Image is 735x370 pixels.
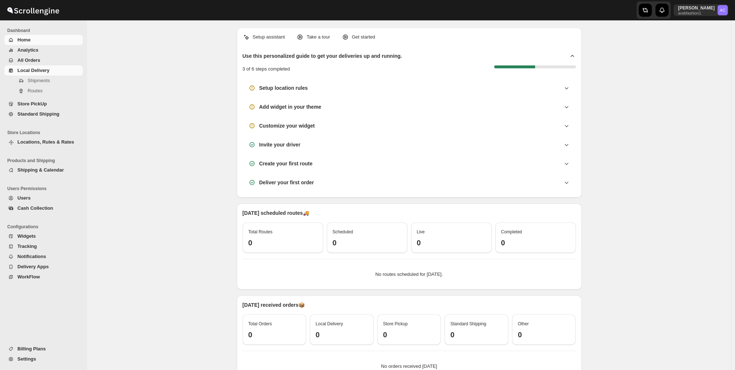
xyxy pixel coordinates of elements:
[17,139,74,145] span: Locations, Rules & Rates
[17,57,40,63] span: All Orders
[4,165,83,175] button: Shipping & Calendar
[4,272,83,282] button: WorkFlow
[4,45,83,55] button: Analytics
[259,122,315,129] h3: Customize your widget
[518,330,570,339] h3: 0
[4,252,83,262] button: Notifications
[417,229,425,234] span: Live
[333,238,402,247] h3: 0
[17,101,47,106] span: Store PickUp
[4,193,83,203] button: Users
[4,241,83,252] button: Tracking
[718,5,728,15] span: Abizer Chikhly
[28,88,42,93] span: Routes
[383,330,435,339] h3: 0
[450,321,486,326] span: Standard Shipping
[4,35,83,45] button: Home
[17,254,46,259] span: Notifications
[352,33,375,41] p: Get started
[4,203,83,213] button: Cash Collection
[17,346,46,351] span: Billing Plans
[17,244,37,249] span: Tracking
[674,4,728,16] button: User menu
[248,271,570,278] p: No routes scheduled for [DATE].
[306,33,330,41] p: Take a tour
[4,231,83,241] button: Widgets
[7,186,84,192] span: Users Permissions
[333,229,353,234] span: Scheduled
[501,229,522,234] span: Completed
[4,55,83,65] button: All Orders
[7,130,84,136] span: Store Locations
[248,363,570,370] p: No orders received [DATE]
[248,321,272,326] span: Total Orders
[4,262,83,272] button: Delivery Apps
[417,238,486,247] h3: 0
[243,301,576,309] p: [DATE] received orders 📦
[259,141,301,148] h3: Invite your driver
[7,28,84,33] span: Dashboard
[7,158,84,164] span: Products and Shipping
[259,179,314,186] h3: Deliver your first order
[383,321,408,326] span: Store Pickup
[248,229,273,234] span: Total Routes
[259,160,313,167] h3: Create your first route
[678,11,715,15] p: arabfashion1
[501,238,570,247] h3: 0
[243,52,402,60] h2: Use this personalized guide to get your deliveries up and running.
[243,209,576,217] p: [DATE] scheduled routes 🚚
[316,330,368,339] h3: 0
[243,65,290,73] p: 3 of 6 steps completed
[253,33,285,41] p: Setup assistant
[248,238,317,247] h3: 0
[17,47,38,53] span: Analytics
[4,86,83,96] button: Routes
[259,103,321,110] h3: Add widget in your theme
[316,321,343,326] span: Local Delivery
[17,356,36,362] span: Settings
[17,205,53,211] span: Cash Collection
[518,321,529,326] span: Other
[259,84,308,92] h3: Setup location rules
[4,76,83,86] button: Shipments
[450,330,503,339] h3: 0
[17,274,40,279] span: WorkFlow
[678,5,715,11] p: [PERSON_NAME]
[17,264,49,269] span: Delivery Apps
[17,111,60,117] span: Standard Shipping
[17,68,49,73] span: Local Delivery
[17,195,31,201] span: Users
[17,233,36,239] span: Widgets
[248,330,301,339] h3: 0
[720,8,726,12] text: AC
[6,1,60,19] img: ScrollEngine
[17,167,64,173] span: Shipping & Calendar
[4,344,83,354] button: Billing Plans
[28,78,50,83] span: Shipments
[7,224,84,230] span: Configurations
[17,37,31,43] span: Home
[4,137,83,147] button: Locations, Rules & Rates
[4,354,83,364] button: Settings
